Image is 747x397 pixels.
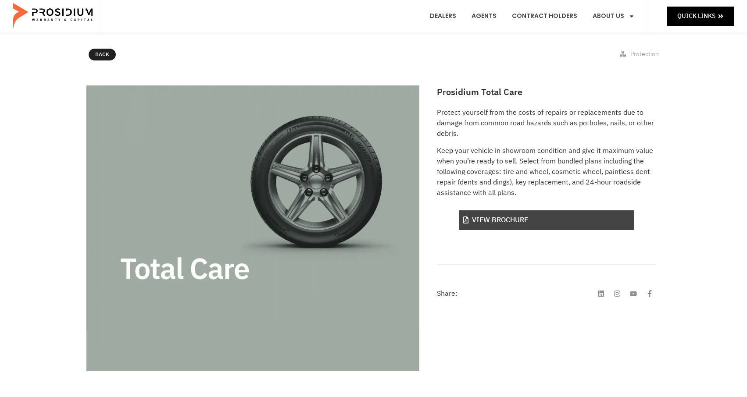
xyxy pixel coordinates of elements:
[95,50,109,60] span: Back
[437,85,656,99] h2: Prosidium Total Care
[667,7,734,25] a: Quick Links
[437,290,457,297] h4: Share:
[89,49,116,61] a: Back
[630,50,659,59] span: Protection
[677,11,715,21] span: Quick Links
[437,107,656,139] p: Protect yourself from the costs of repairs or replacements due to damage from common road hazards...
[459,210,634,230] a: View Brochure
[437,145,656,198] p: Keep your vehicle in showroom condition and give it maximum value when you’re ready to sell. Sele...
